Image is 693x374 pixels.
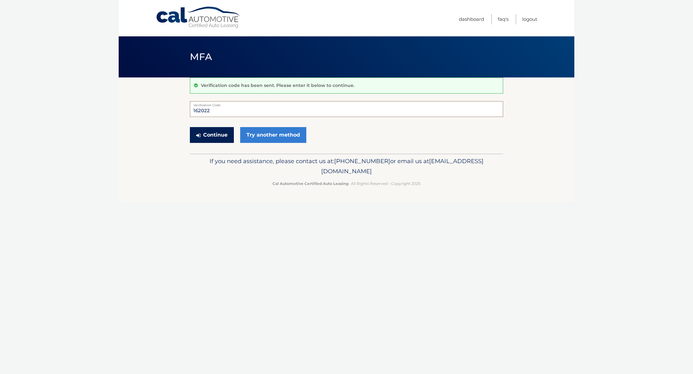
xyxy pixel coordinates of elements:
[459,14,484,24] a: Dashboard
[240,127,306,143] a: Try another method
[194,180,499,187] p: - All Rights Reserved - Copyright 2025
[201,83,354,88] p: Verification code has been sent. Please enter it below to continue.
[272,181,348,186] strong: Cal Automotive Certified Auto Leasing
[190,127,234,143] button: Continue
[522,14,537,24] a: Logout
[190,101,503,117] input: Verification Code
[334,157,390,165] span: [PHONE_NUMBER]
[190,101,503,106] label: Verification Code
[194,156,499,176] p: If you need assistance, please contact us at: or email us at
[156,6,241,29] a: Cal Automotive
[190,51,212,63] span: MFA
[321,157,484,175] span: [EMAIL_ADDRESS][DOMAIN_NAME]
[498,14,509,24] a: FAQ's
